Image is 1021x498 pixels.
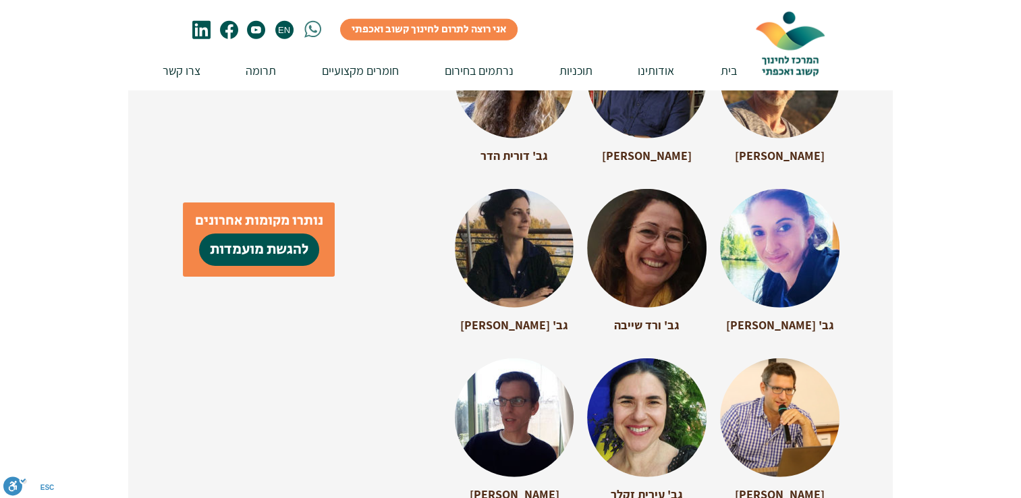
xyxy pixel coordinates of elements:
[340,19,518,40] a: אני רוצה לתרום לחינוך קשוב ואכפתי
[220,21,238,39] svg: פייסבוק
[524,51,603,90] a: תוכניות
[714,51,744,90] p: בית
[631,51,681,90] p: אודותינו
[553,51,599,90] p: תוכניות
[128,51,211,90] a: צרו קשר
[199,233,319,266] a: להגשת מועמדות
[480,148,548,163] span: גב' דורית הדר
[156,51,207,90] p: צרו קשר
[210,240,308,260] span: להגשת מועמדות
[438,51,520,90] p: נרתמים בחירום
[603,51,684,90] a: אודותינו
[352,22,506,37] span: אני רוצה לתרום לחינוך קשוב ואכפתי
[276,25,292,35] span: EN
[275,21,294,39] a: EN
[735,148,825,163] span: [PERSON_NAME]
[247,21,265,39] svg: youtube
[835,440,1021,498] iframe: Wix Chat
[726,317,834,333] span: גב' [PERSON_NAME]
[128,51,747,90] nav: אתר
[460,317,568,333] span: גב' [PERSON_NAME]
[195,211,323,231] span: נותרו מקומות אחרונים
[304,21,321,38] svg: whatsapp
[684,51,747,90] a: בית
[286,51,409,90] a: חומרים מקצועיים
[211,51,286,90] a: תרומה
[239,51,283,90] p: תרומה
[315,51,406,90] p: חומרים מקצועיים
[409,51,524,90] a: נרתמים בחירום
[602,148,692,163] span: [PERSON_NAME]
[614,317,680,333] span: גב' ורד שייבה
